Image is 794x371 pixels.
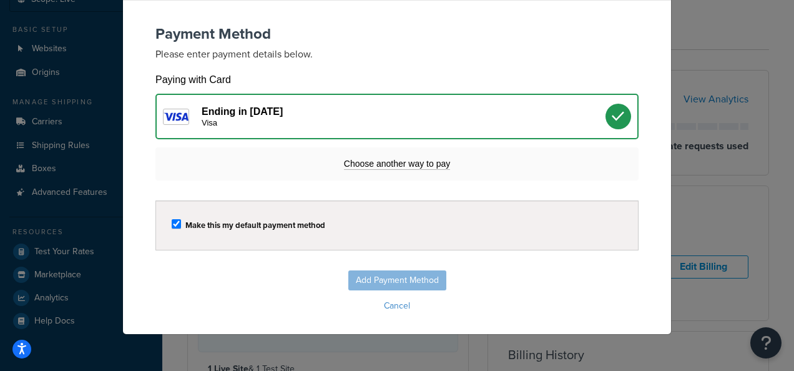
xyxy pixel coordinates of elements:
[155,147,639,181] div: Choose another way to pay
[202,106,605,127] div: Ending in [DATE]
[344,159,450,170] span: Choose another way to pay
[202,118,605,128] div: Visa
[185,220,325,230] label: Make this my default payment method
[155,94,639,139] div: Ending in [DATE]Visa
[155,74,231,86] div: Paying with Card
[155,47,639,61] p: Please enter payment details below.
[155,26,639,42] h2: Payment Method
[135,297,659,315] button: Cancel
